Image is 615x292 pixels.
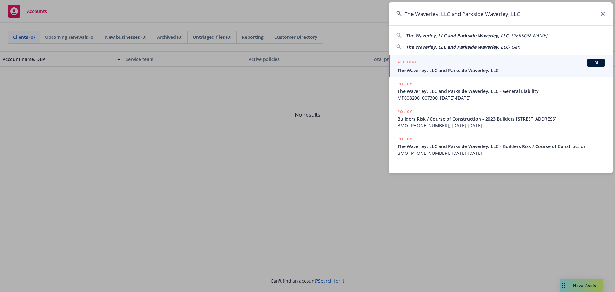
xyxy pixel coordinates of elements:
span: BI [590,60,603,66]
span: - Gen [509,44,520,50]
a: POLICYThe Waverley, LLC and Parkside Waverley, LLC - General LiabilityMP0082001007300, [DATE]-[DATE] [389,77,613,105]
h5: POLICY [398,81,412,87]
a: ACCOUNTBIThe Waverley, LLC and Parkside Waverley, LLC [389,55,613,77]
span: MP0082001007300, [DATE]-[DATE] [398,95,605,101]
span: The Waverley, LLC and Parkside Waverley, LLC - General Liability [398,88,605,95]
span: The Waverley, LLC and Parkside Waverley, LLC - Builders Risk / Course of Construction [398,143,605,150]
span: BMO [PHONE_NUMBER], [DATE]-[DATE] [398,150,605,156]
span: The Waverley, LLC and Parkside Waverley, LLC [398,67,605,74]
h5: POLICY [398,108,412,115]
h5: ACCOUNT [398,59,417,66]
a: POLICYBuilders Risk / Course of Construction - 2023 Builders [STREET_ADDRESS]BMO [PHONE_NUMBER], ... [389,105,613,132]
span: - [PERSON_NAME] [509,32,547,38]
span: The Waverley, LLC and Parkside Waverley, LLC [406,44,509,50]
input: Search... [389,2,613,25]
span: The Waverley, LLC and Parkside Waverley, LLC [406,32,509,38]
span: Builders Risk / Course of Construction - 2023 Builders [STREET_ADDRESS] [398,115,605,122]
h5: POLICY [398,136,412,142]
a: POLICYThe Waverley, LLC and Parkside Waverley, LLC - Builders Risk / Course of ConstructionBMO [P... [389,132,613,160]
span: BMO [PHONE_NUMBER], [DATE]-[DATE] [398,122,605,129]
